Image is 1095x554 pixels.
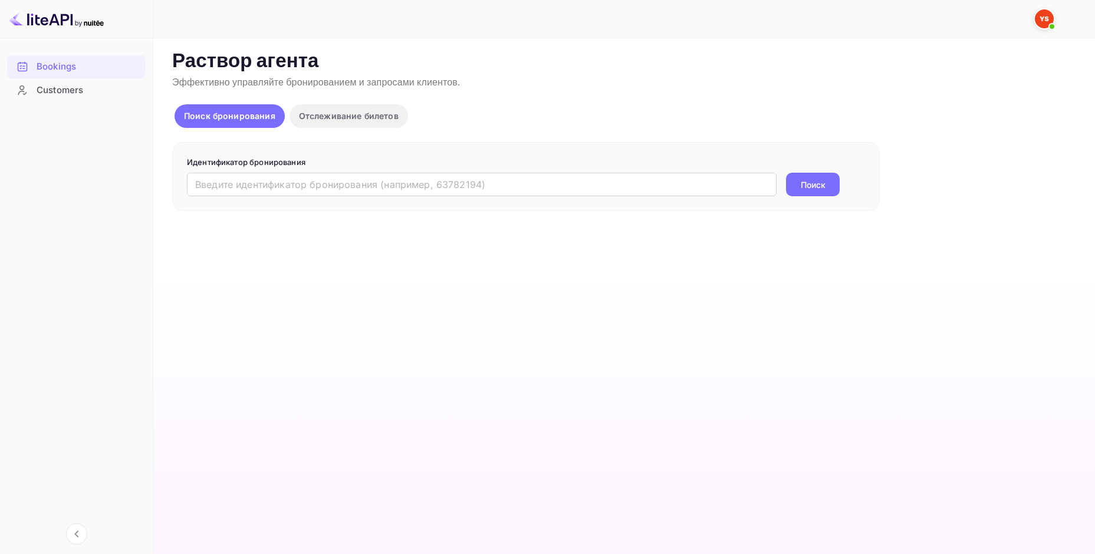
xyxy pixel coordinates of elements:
[66,523,87,545] button: Свернуть навигацию
[172,77,460,89] ya-tr-span: Эффективно управляйте бронированием и запросами клиентов.
[37,84,140,97] div: Customers
[786,173,840,196] button: Поиск
[801,179,826,191] ya-tr-span: Поиск
[1035,9,1054,28] img: Yandex Support
[187,157,305,167] ya-tr-span: Идентификатор бронирования
[7,79,146,102] div: Customers
[7,55,146,78] div: Bookings
[184,111,275,121] ya-tr-span: Поиск бронирования
[7,55,146,77] a: Bookings
[37,60,140,74] div: Bookings
[187,173,777,196] input: Введите идентификатор бронирования (например, 63782194)
[9,9,104,28] img: Логотип LiteAPI
[7,79,146,101] a: Customers
[299,111,399,121] ya-tr-span: Отслеживание билетов
[172,49,319,74] ya-tr-span: Раствор агента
